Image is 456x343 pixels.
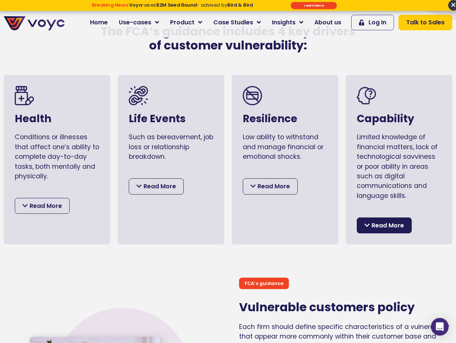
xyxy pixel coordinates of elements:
[4,16,65,30] img: voyc-full-logo
[165,15,208,30] a: Product
[144,182,176,191] span: Read More
[369,18,386,27] span: Log In
[258,182,290,191] span: Read More
[113,15,165,30] a: Use-cases
[129,1,253,8] span: raises - advised by
[15,113,99,125] h3: Health
[15,86,34,105] img: pills
[243,167,327,225] div: Vulnerable customers in this group often have inadequate or erratic income, low savings and often...
[213,18,253,27] span: Case Studies
[406,18,445,27] span: Talk to Sales
[243,113,327,125] h3: Resilience
[119,18,151,27] span: Use-cases
[129,132,213,161] p: Such as bereavement, job loss or relationship breakdown.
[398,15,452,30] a: Talk to Sales
[129,86,148,105] img: weakness
[357,132,441,200] p: Limited knowledge of financial matters, lack of technological savviness or poor ability in areas ...
[30,201,62,211] span: Read More
[15,186,99,313] div: These can be illnesses affecting hearing or a visual impairment. They are easier to spot in a con...
[129,1,141,8] strong: Voyc
[84,15,113,30] a: Home
[129,167,213,245] div: This driver includes various circumstances that may negatively affect a person’s life, including ...
[208,15,266,30] a: Case Studies
[92,1,129,8] strong: Breaking News:
[239,300,452,314] h2: Vulnerable customers policy
[243,86,262,105] img: credit-card
[266,15,309,30] a: Insights
[15,132,99,181] p: Conditions or illnesses that affect one’s ability to complete day-to-day tasks, both mentally and...
[351,15,394,30] a: Log In
[239,278,289,289] div: FCA’s guidance
[67,2,277,14] div: Breaking News: Voyc raises $2M Seed Round - advised by Bird & Bird
[357,206,441,333] div: These characteristics, for instance, can be found in foreigners whose English language skills mig...
[15,198,70,214] div: Read More
[357,217,412,234] div: Read More
[227,1,253,8] strong: Bird & Bird
[243,132,327,161] p: Low ability to withstand and manage financial or emotional shocks.
[357,86,376,105] img: question
[90,18,108,27] span: Home
[357,113,441,125] h3: Capability
[129,178,184,195] div: Read More
[309,15,347,30] a: About us
[272,18,296,27] span: Insights
[291,2,337,9] div: Submit
[314,18,341,27] span: About us
[170,18,194,27] span: Product
[372,221,404,230] span: Read More
[156,1,197,8] strong: $2M Seed Round
[243,178,298,195] div: Read More
[431,318,449,336] div: Open Intercom Messenger
[93,24,363,53] h2: The FCA’s guidance includes 4 key drivers of customer vulnerability:
[129,113,213,125] h3: Life Events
